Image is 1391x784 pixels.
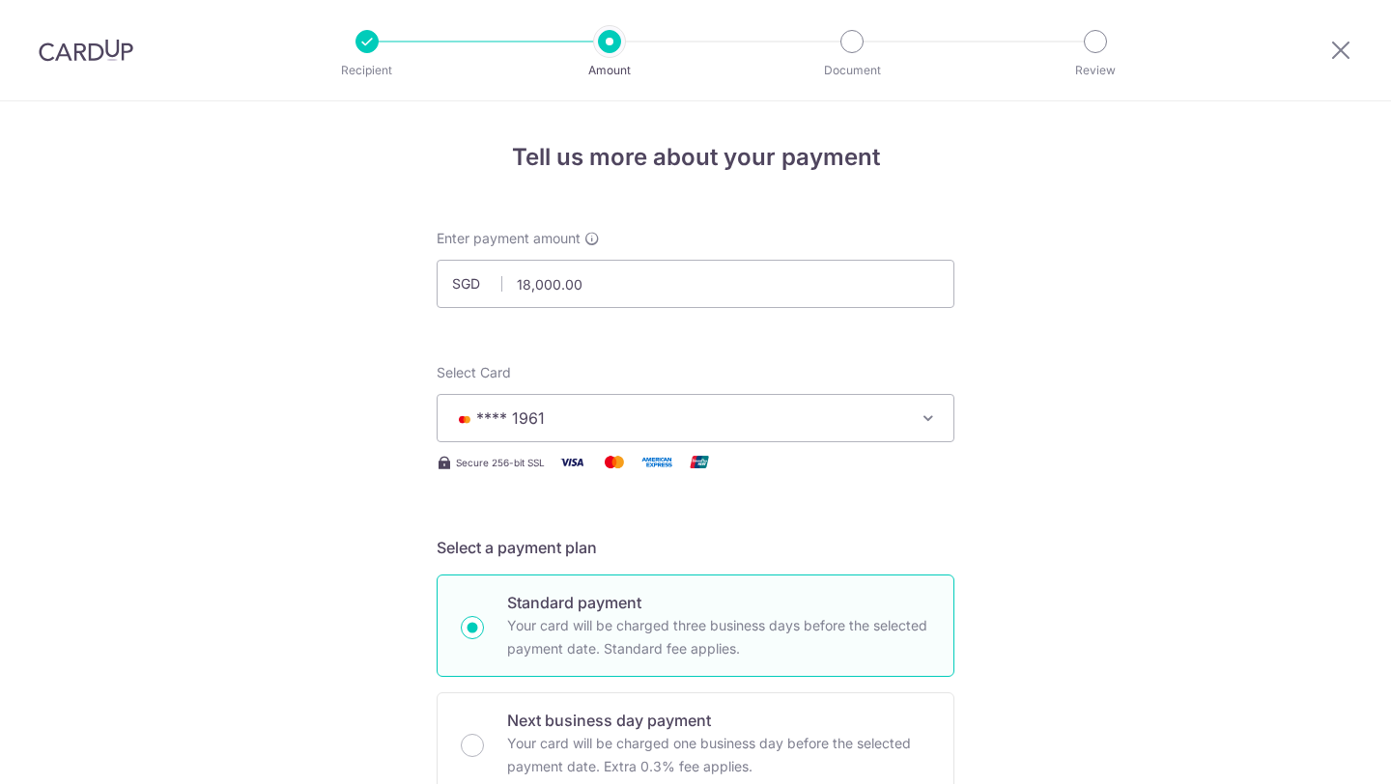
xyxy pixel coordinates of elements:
[39,39,133,62] img: CardUp
[437,140,954,175] h4: Tell us more about your payment
[638,450,676,474] img: American Express
[437,229,581,248] span: Enter payment amount
[1266,726,1372,774] iframe: Opens a widget where you can find more information
[452,274,502,294] span: SGD
[507,709,930,732] p: Next business day payment
[456,455,545,470] span: Secure 256-bit SSL
[437,536,954,559] h5: Select a payment plan
[507,732,930,778] p: Your card will be charged one business day before the selected payment date. Extra 0.3% fee applies.
[595,450,634,474] img: Mastercard
[296,61,439,80] p: Recipient
[680,450,719,474] img: Union Pay
[553,450,591,474] img: Visa
[453,412,476,426] img: MASTERCARD
[507,614,930,660] p: Your card will be charged three business days before the selected payment date. Standard fee appl...
[1024,61,1167,80] p: Review
[781,61,923,80] p: Document
[437,260,954,308] input: 0.00
[437,364,511,380] span: translation missing: en.payables.payment_networks.credit_card.summary.labels.select_card
[538,61,681,80] p: Amount
[507,591,930,614] p: Standard payment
